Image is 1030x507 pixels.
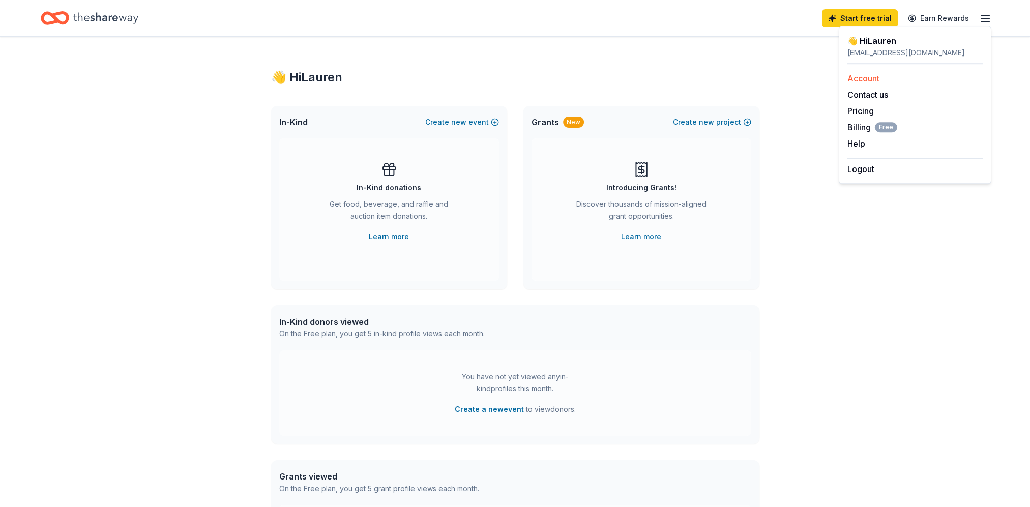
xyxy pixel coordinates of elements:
span: new [451,116,466,128]
div: In-Kind donors viewed [279,316,485,328]
a: Start free trial [822,9,898,27]
div: New [563,117,584,128]
button: Contact us [847,89,888,101]
div: In-Kind donations [357,182,421,194]
span: In-Kind [279,116,308,128]
a: Learn more [621,231,661,243]
div: 👋 Hi Lauren [847,35,983,47]
span: Free [875,122,897,132]
a: Pricing [847,106,874,116]
button: BillingFree [847,121,897,133]
div: 👋 Hi Lauren [271,69,759,86]
span: Grants [532,116,559,128]
div: Get food, beverage, and raffle and auction item donations. [320,198,458,227]
div: On the Free plan, you get 5 grant profile views each month. [279,483,479,495]
a: Earn Rewards [902,9,975,27]
div: On the Free plan, you get 5 in-kind profile views each month. [279,328,485,340]
span: Billing [847,121,897,133]
button: Help [847,137,865,150]
div: You have not yet viewed any in-kind profiles this month. [452,371,579,395]
div: [EMAIL_ADDRESS][DOMAIN_NAME] [847,47,983,59]
button: Createnewproject [673,116,751,128]
div: Discover thousands of mission-aligned grant opportunities. [572,198,711,227]
a: Learn more [369,231,409,243]
span: new [699,116,714,128]
a: Home [41,6,138,30]
button: Create a newevent [455,403,524,415]
a: Account [847,73,879,83]
div: Introducing Grants! [606,182,676,194]
div: Grants viewed [279,470,479,483]
button: Logout [847,163,874,175]
button: Createnewevent [425,116,499,128]
span: to view donors . [455,403,576,415]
